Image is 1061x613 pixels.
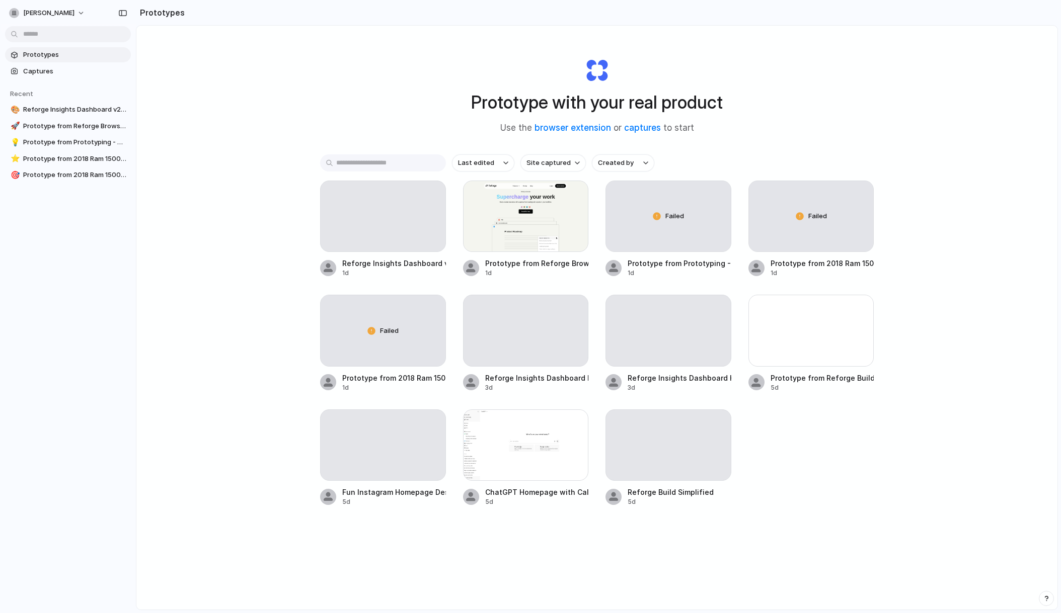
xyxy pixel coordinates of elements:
[342,497,446,506] div: 5d
[5,135,131,150] a: 💡Prototype from Prototyping - Section 4
[535,123,611,133] a: browser extension
[628,258,731,269] div: Prototype from Prototyping - Section 4
[628,487,714,497] div: Reforge Build Simplified
[5,47,131,62] a: Prototypes
[463,295,589,392] a: Reforge Insights Dashboard Redesign3d
[5,64,131,79] a: Captures
[23,154,127,164] span: Prototype from 2018 Ram 1500 Crew Cab
[520,154,586,171] button: Site captured
[458,158,494,168] span: Last edited
[9,154,19,164] button: ⭐
[11,153,18,164] div: ⭐
[11,120,18,132] div: 🚀
[452,154,514,171] button: Last edited
[605,409,731,506] a: Reforge Build Simplified5d
[5,5,90,21] button: [PERSON_NAME]
[628,497,714,506] div: 5d
[485,269,589,278] div: 1d
[23,105,127,115] span: Reforge Insights Dashboard v2 - Spacious & Rounded
[23,66,127,76] span: Captures
[665,211,684,221] span: Failed
[11,137,18,148] div: 💡
[771,269,874,278] div: 1d
[10,90,33,98] span: Recent
[342,383,446,392] div: 1d
[463,181,589,278] a: Prototype from Reforge Browser ExtensionPrototype from Reforge Browser Extension1d
[342,258,446,269] div: Reforge Insights Dashboard v2 - Spacious & Rounded
[598,158,634,168] span: Created by
[23,8,74,18] span: [PERSON_NAME]
[136,7,185,19] h2: Prototypes
[485,258,589,269] div: Prototype from Reforge Browser Extension
[9,105,19,115] button: 🎨
[485,373,589,383] div: Reforge Insights Dashboard Redesign
[748,181,874,278] a: FailedPrototype from 2018 Ram 1500 Crew Cab1d
[592,154,654,171] button: Created by
[748,295,874,392] a: Prototype from Reforge Build – Idea TestingPrototype from Reforge Build – Idea Testing5d
[9,137,19,147] button: 💡
[11,104,18,116] div: 🎨
[9,170,19,180] button: 🎯
[624,123,661,133] a: captures
[500,122,694,135] span: Use the or to start
[771,383,874,392] div: 5d
[23,170,127,180] span: Prototype from 2018 Ram 1500 Crew Cab
[380,326,399,336] span: Failed
[605,181,731,278] a: FailedPrototype from Prototyping - Section 41d
[9,121,19,131] button: 🚀
[808,211,827,221] span: Failed
[5,167,131,183] a: 🎯Prototype from 2018 Ram 1500 Crew Cab
[628,373,731,383] div: Reforge Insights Dashboard Header Clarification
[605,295,731,392] a: Reforge Insights Dashboard Header Clarification3d
[628,269,731,278] div: 1d
[23,137,127,147] span: Prototype from Prototyping - Section 4
[463,409,589,506] a: ChatGPT Homepage with Callout CardsChatGPT Homepage with Callout Cards5d
[628,383,731,392] div: 3d
[485,487,589,497] div: ChatGPT Homepage with Callout Cards
[342,269,446,278] div: 1d
[485,383,589,392] div: 3d
[320,409,446,506] a: Fun Instagram Homepage Design5d
[23,121,127,131] span: Prototype from Reforge Browser Extension
[23,50,127,60] span: Prototypes
[526,158,571,168] span: Site captured
[471,89,723,116] h1: Prototype with your real product
[771,373,874,383] div: Prototype from Reforge Build – Idea Testing
[771,258,874,269] div: Prototype from 2018 Ram 1500 Crew Cab
[5,102,131,117] a: 🎨Reforge Insights Dashboard v2 - Spacious & Rounded
[5,119,131,134] a: 🚀Prototype from Reforge Browser Extension
[485,497,589,506] div: 5d
[342,487,446,497] div: Fun Instagram Homepage Design
[320,295,446,392] a: FailedPrototype from 2018 Ram 1500 Crew Cab1d
[5,151,131,166] a: ⭐Prototype from 2018 Ram 1500 Crew Cab
[342,373,446,383] div: Prototype from 2018 Ram 1500 Crew Cab
[320,181,446,278] a: Reforge Insights Dashboard v2 - Spacious & Rounded1d
[11,169,18,181] div: 🎯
